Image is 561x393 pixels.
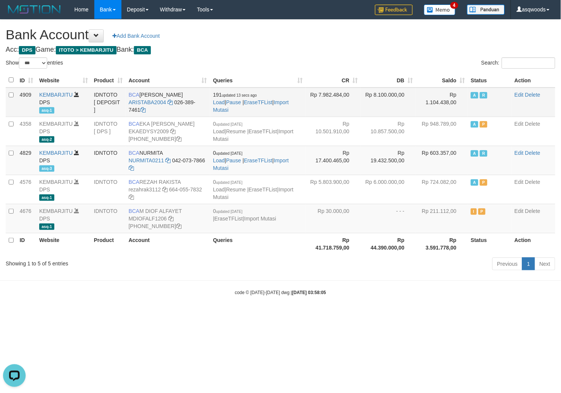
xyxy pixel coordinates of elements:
[39,194,54,201] span: asq-1
[129,157,164,163] a: NURMITA0211
[213,99,225,105] a: Load
[213,186,294,200] a: Import Mutasi
[36,88,91,117] td: DPS
[213,150,289,171] span: | | |
[416,146,468,175] td: Rp 603.357,00
[140,107,146,113] a: Copy 0263897461 to clipboard
[91,146,126,175] td: IDNTOTO
[17,175,36,204] td: 4576
[39,92,73,98] a: KEMBARJITU
[129,194,134,200] a: Copy 6640557832 to clipboard
[168,216,174,222] a: Copy MDIOFALF1206 to clipboard
[129,165,134,171] a: Copy 0420737866 to clipboard
[126,117,210,146] td: EKA [PERSON_NAME] [PHONE_NUMBER]
[213,150,243,156] span: 0
[17,117,36,146] td: 4358
[416,233,468,254] th: Rp 3.591.778,00
[216,180,242,185] span: updated [DATE]
[424,5,456,15] img: Button%20Memo.svg
[244,157,272,163] a: EraseTFList
[214,216,243,222] a: EraseTFList
[129,99,166,105] a: ARISTABA2004
[6,257,228,267] div: Showing 1 to 5 of 5 entries
[36,146,91,175] td: DPS
[471,179,478,186] span: Active
[213,157,225,163] a: Load
[480,150,487,157] span: Running
[478,208,486,215] span: Paused
[515,208,524,214] a: Edit
[213,92,257,98] span: 191
[36,204,91,233] td: DPS
[213,179,294,200] span: | | |
[306,146,361,175] td: Rp 17.400.465,00
[39,136,54,143] span: asq-2
[361,175,416,204] td: Rp 6.000.000,00
[467,5,505,15] img: panduan.png
[126,88,210,117] td: [PERSON_NAME] 026-389-7461
[216,210,242,214] span: updated [DATE]
[213,128,294,142] a: Import Mutasi
[515,92,524,98] a: Edit
[416,88,468,117] td: Rp 1.104.438,00
[19,57,47,69] select: Showentries
[39,150,73,156] a: KEMBARJITU
[36,233,91,254] th: Website
[3,3,26,26] button: Open LiveChat chat widget
[36,73,91,88] th: Website: activate to sort column ascending
[39,165,54,172] span: asq-3
[249,186,277,193] a: EraseTFList
[17,73,36,88] th: ID: activate to sort column ascending
[235,290,326,295] small: code © [DATE]-[DATE] dwg |
[361,233,416,254] th: Rp 44.390.000,00
[361,204,416,233] td: - - -
[6,46,555,54] h4: Acc: Game: Bank:
[6,4,63,15] img: MOTION_logo.png
[226,186,246,193] a: Resume
[213,121,243,127] span: 0
[515,150,524,156] a: Edit
[17,146,36,175] td: 4829
[19,46,35,54] span: DPS
[492,257,523,270] a: Previous
[525,121,540,127] a: Delete
[480,92,487,99] span: Running
[126,204,210,233] td: M DIOF ALFAYET [PHONE_NUMBER]
[249,128,277,134] a: EraseTFList
[168,99,173,105] a: Copy ARISTABA2004 to clipboard
[129,150,140,156] span: BCA
[480,121,487,128] span: Paused
[126,233,210,254] th: Account
[6,27,555,42] h1: Bank Account
[91,117,126,146] td: IDNTOTO [ DPS ]
[244,99,272,105] a: EraseTFList
[226,99,241,105] a: Pause
[213,186,225,193] a: Load
[515,179,524,185] a: Edit
[450,2,458,9] span: 4
[129,208,140,214] span: BCA
[361,146,416,175] td: Rp 19.432.500,00
[176,136,181,142] a: Copy 7865564490 to clipboard
[306,88,361,117] td: Rp 7.982.484,00
[213,128,225,134] a: Load
[471,208,477,215] span: Inactive
[17,204,36,233] td: 4676
[515,121,524,127] a: Edit
[213,99,289,113] a: Import Mutasi
[36,117,91,146] td: DPS
[91,88,126,117] td: IDNTOTO [ DEPOSIT ]
[213,157,289,171] a: Import Mutasi
[91,233,126,254] th: Product
[213,208,243,214] span: 0
[108,29,164,42] a: Add Bank Account
[210,233,306,254] th: Queries
[129,121,140,127] span: BCA
[471,92,478,99] span: Active
[480,179,487,186] span: Paused
[39,223,54,230] span: asq-1
[481,57,555,69] label: Search:
[213,92,289,113] span: | | |
[471,121,478,128] span: Active
[91,73,126,88] th: Product: activate to sort column ascending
